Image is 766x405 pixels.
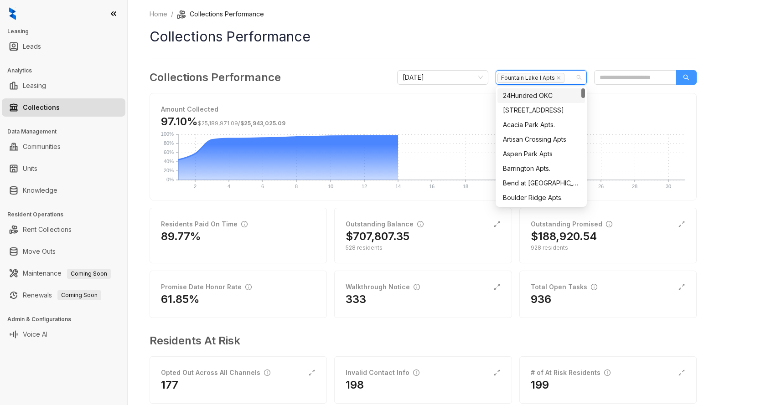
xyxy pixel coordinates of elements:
[362,184,367,189] text: 12
[531,219,612,229] div: Outstanding Promised
[7,315,127,323] h3: Admin & Configurations
[67,269,111,279] span: Coming Soon
[556,76,561,80] span: close
[606,221,612,227] span: info-circle
[2,37,125,56] li: Leads
[161,105,218,113] strong: Amount Collected
[493,369,501,376] span: expand-alt
[23,37,41,56] a: Leads
[497,147,585,161] div: Aspen Park Apts
[171,9,173,19] li: /
[148,9,169,19] a: Home
[2,286,125,304] li: Renewals
[150,333,689,349] h3: Residents At Risk
[57,290,101,300] span: Coming Soon
[161,282,252,292] div: Promise Date Honor Rate
[240,120,285,127] span: $25,943,025.09
[503,105,580,115] div: [STREET_ADDRESS]
[403,71,483,84] span: October 2025
[503,149,580,159] div: Aspen Park Apts
[177,9,264,19] li: Collections Performance
[23,159,37,178] a: Units
[23,181,57,200] a: Knowledge
[497,161,585,176] div: Barrington Apts.
[2,325,125,343] li: Voice AI
[678,283,685,291] span: expand-alt
[7,210,127,219] h3: Resident Operations
[7,67,127,75] h3: Analytics
[23,220,72,239] a: Rent Collections
[497,118,585,132] div: Acacia Park Apts.
[261,184,264,189] text: 6
[23,325,47,343] a: Voice AI
[503,134,580,144] div: Artisan Crossing Apts
[228,184,230,189] text: 4
[7,128,127,136] h3: Data Management
[2,77,125,95] li: Leasing
[150,69,281,86] h3: Collections Performance
[497,176,585,190] div: Bend at New Road
[503,91,580,101] div: 24Hundred OKC
[531,244,685,252] div: 928 residents
[417,221,424,227] span: info-circle
[161,368,270,378] div: Opted Out Across All Channels
[23,242,56,261] a: Move Outs
[463,184,468,189] text: 18
[7,27,127,36] h3: Leasing
[245,284,252,290] span: info-circle
[531,292,551,307] h2: 936
[161,229,201,244] h2: 89.77%
[591,284,597,290] span: info-circle
[598,184,604,189] text: 26
[23,138,61,156] a: Communities
[164,149,174,155] text: 60%
[166,177,174,182] text: 0%
[150,26,697,47] h1: Collections Performance
[493,283,501,291] span: expand-alt
[531,229,597,244] h2: $188,920.54
[683,74,689,81] span: search
[503,193,580,203] div: Boulder Ridge Apts.
[503,164,580,174] div: Barrington Apts.
[328,184,333,189] text: 10
[2,159,125,178] li: Units
[2,98,125,117] li: Collections
[241,221,248,227] span: info-circle
[346,229,409,244] h2: $707,807.35
[346,219,424,229] div: Outstanding Balance
[2,220,125,239] li: Rent Collections
[632,184,637,189] text: 28
[503,178,580,188] div: Bend at [GEOGRAPHIC_DATA]
[9,7,16,20] img: logo
[161,378,178,392] h2: 177
[678,369,685,376] span: expand-alt
[164,140,174,146] text: 80%
[497,88,585,103] div: 24Hundred OKC
[531,282,597,292] div: Total Open Tasks
[395,184,401,189] text: 14
[164,168,174,173] text: 20%
[413,369,419,376] span: info-circle
[23,98,60,117] a: Collections
[497,73,564,83] span: Fountain Lake I Apts
[346,368,419,378] div: Invalid Contact Info
[2,264,125,282] li: Maintenance
[164,159,174,164] text: 40%
[23,286,101,304] a: RenewalsComing Soon
[194,184,197,189] text: 2
[531,368,611,378] div: # of At Risk Residents
[346,282,420,292] div: Walkthrough Notice
[503,120,580,130] div: Acacia Park Apts.
[346,378,364,392] h2: 198
[497,132,585,147] div: Artisan Crossing Apts
[414,284,420,290] span: info-circle
[198,120,238,127] span: $25,189,971.09
[678,220,685,228] span: expand-alt
[2,138,125,156] li: Communities
[2,181,125,200] li: Knowledge
[264,369,270,376] span: info-circle
[666,184,671,189] text: 30
[295,184,298,189] text: 8
[2,242,125,261] li: Move Outs
[161,131,174,137] text: 100%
